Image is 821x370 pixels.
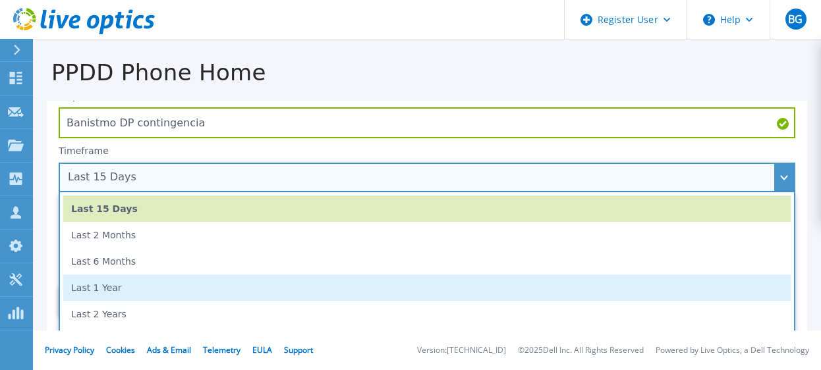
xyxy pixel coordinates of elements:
span: BG [788,14,803,24]
a: Support [284,344,313,356]
li: Last 2 Months [63,222,791,248]
li: Last 15 Days [63,196,791,222]
a: Ads & Email [147,344,191,356]
h1: PPDD Phone Home [33,60,821,86]
label: Project Name [59,92,121,101]
li: Powered by Live Optics, a Dell Technology [656,346,809,355]
li: Version: [TECHNICAL_ID] [417,346,506,355]
li: © 2025 Dell Inc. All Rights Reserved [518,346,644,355]
div: Last 15 Days [68,171,772,183]
a: Cookies [106,344,135,356]
li: Last 2 Years [63,301,791,327]
input: Enter Project Name [59,107,795,138]
a: EULA [252,344,272,356]
li: Last 6 Months [63,248,791,275]
a: Privacy Policy [45,344,94,356]
a: Telemetry [203,344,241,356]
li: Last 1 Year [63,275,791,301]
label: Timeframe [59,145,109,156]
